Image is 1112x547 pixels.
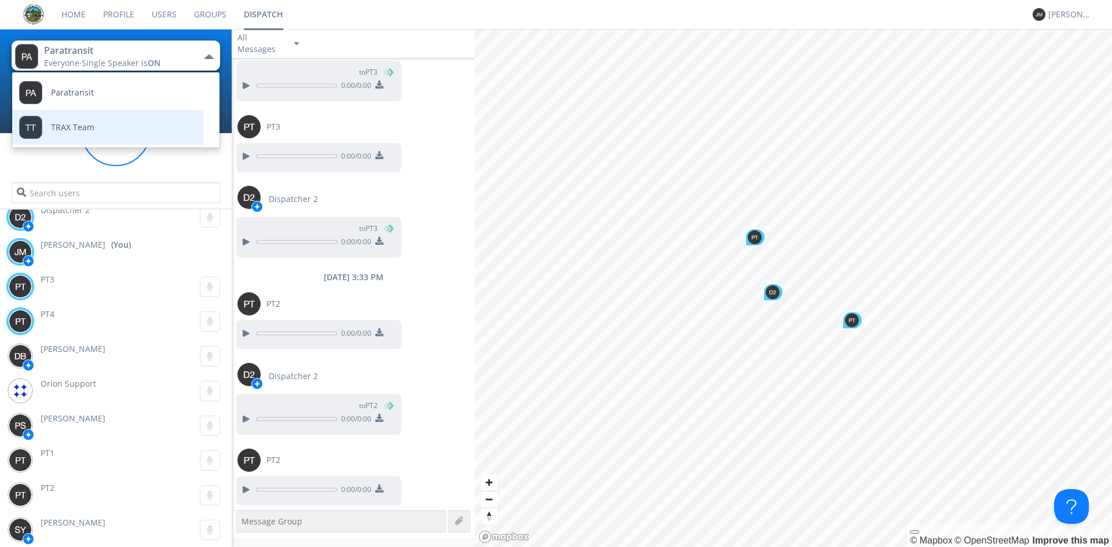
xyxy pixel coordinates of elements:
span: Dispatcher 2 [269,193,318,205]
div: Map marker [842,311,863,329]
img: 373638.png [748,230,762,244]
img: 373638.png [237,449,261,472]
div: Map marker [763,283,784,302]
span: PT2 [266,298,280,310]
span: Paratransit [51,89,94,97]
span: PT4 [41,309,54,320]
img: 373638.png [9,240,32,263]
img: download media button [375,237,383,245]
img: 373638.png [1033,8,1045,21]
img: 4bf8c2f6f693474a8944216438d012e7 [9,379,32,402]
img: download media button [375,151,383,159]
span: 0:00 / 0:00 [337,151,371,164]
span: Zoom out [481,491,498,508]
img: download media button [375,80,383,89]
ul: ParatransitEveryone·Single Speaker isON [12,72,220,148]
button: Reset bearing to north [481,508,498,524]
img: 373638.png [9,518,32,541]
img: 373638.png [845,313,859,327]
span: 0:00 / 0:00 [337,484,371,497]
img: 373638.png [9,344,32,368]
span: Orion Support [41,378,96,389]
span: Reset bearing to north [481,508,498,524]
span: [PERSON_NAME] [41,517,105,528]
a: OpenStreetMap [954,535,1029,545]
span: 0:00 / 0:00 [337,328,371,341]
img: download media button [375,414,383,422]
div: [DATE] 3:33 PM [232,271,475,283]
span: 0:00 / 0:00 [337,414,371,427]
a: Mapbox [910,535,952,545]
input: Search users [12,182,220,203]
span: Single Speaker is [82,57,160,68]
span: TRAX Team [51,123,94,132]
div: [PERSON_NAME] [1048,9,1092,20]
img: 373638.png [237,363,261,386]
div: Everyone · [44,57,174,69]
span: [PERSON_NAME] [41,413,105,424]
span: Dispatcher 2 [269,370,318,382]
img: download media button [375,484,383,493]
img: 373638.png [766,285,780,299]
span: to PT3 [359,223,378,234]
span: [PERSON_NAME] [41,239,105,251]
button: Zoom out [481,491,498,508]
a: Mapbox logo [478,530,529,544]
img: 373638.png [9,449,32,472]
img: 373638.png [9,483,32,506]
span: [PERSON_NAME] [41,343,105,354]
span: PT1 [41,447,54,458]
img: 373638.png [9,414,32,437]
button: ParatransitEveryone·Single Speaker isON [12,41,220,71]
canvas: Map [475,29,1112,547]
img: 373638.png [237,186,261,209]
span: ON [148,57,160,68]
a: Map feedback [1033,535,1109,545]
img: 373638.png [15,44,38,69]
div: All Messages [237,32,284,55]
div: Paratransit [44,44,174,57]
span: to PT3 [359,67,378,78]
span: to PT2 [359,401,378,411]
span: PT2 [41,482,54,493]
img: download media button [375,328,383,336]
img: 373638.png [237,115,261,138]
span: PT2 [266,454,280,466]
img: eaff3883dddd41549c1c66aca941a5e6 [23,4,44,25]
img: caret-down-sm.svg [294,42,299,45]
img: 373638.png [9,205,32,229]
img: 373638.png [9,275,32,298]
img: 373638.png [237,292,261,315]
img: 373638.png [9,310,32,333]
iframe: Toggle Customer Support [1054,489,1089,524]
span: PT3 [266,121,280,133]
span: 0:00 / 0:00 [337,80,371,93]
div: Map marker [745,228,766,247]
div: (You) [111,239,131,251]
span: 0:00 / 0:00 [337,237,371,249]
span: PT3 [41,274,54,285]
button: Zoom in [481,474,498,491]
button: Toggle attribution [910,530,919,534]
